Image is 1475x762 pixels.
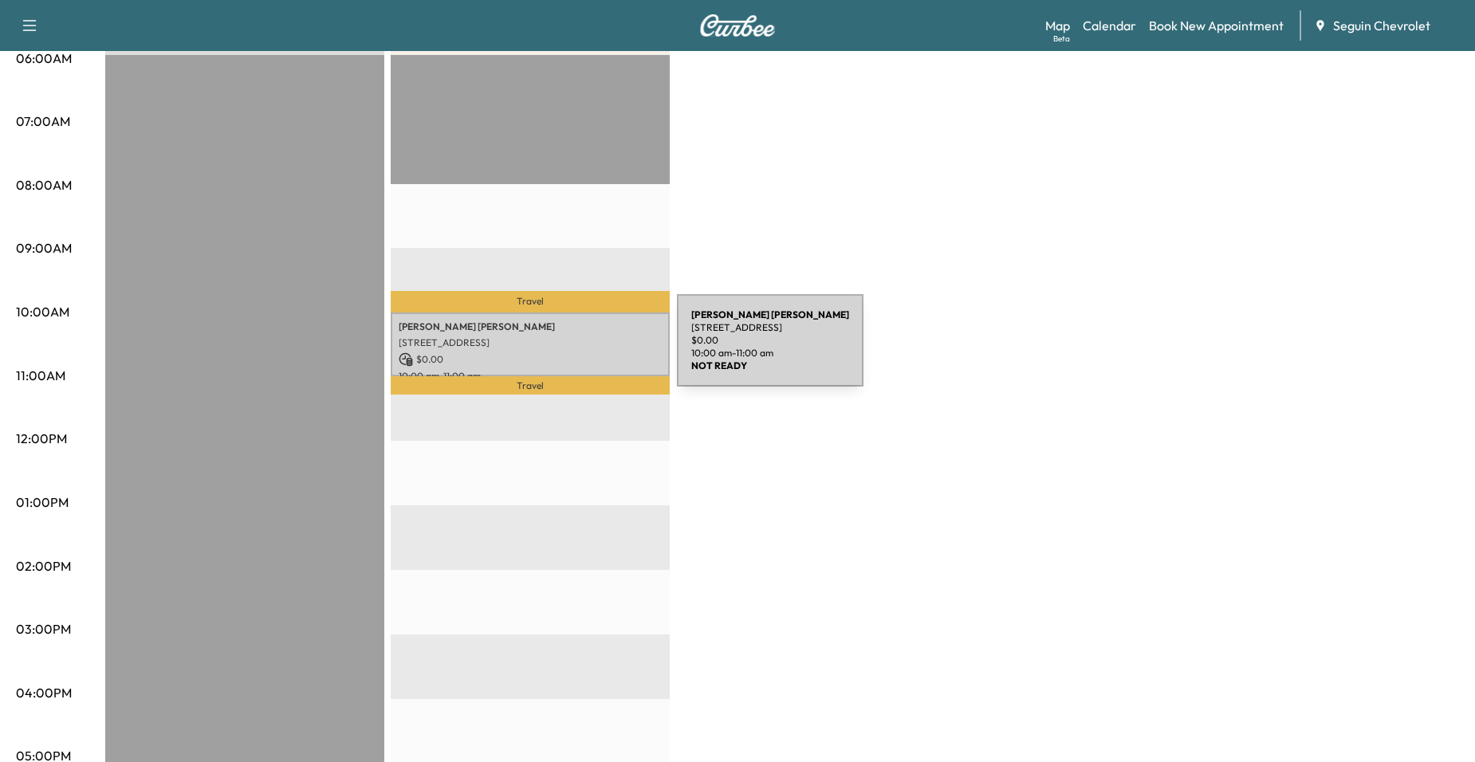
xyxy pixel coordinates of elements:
a: MapBeta [1045,16,1070,35]
p: $ 0.00 [399,352,662,367]
p: 09:00AM [16,238,72,257]
p: Travel [391,291,670,312]
p: 04:00PM [16,683,72,702]
p: [PERSON_NAME] [PERSON_NAME] [399,320,662,333]
p: 07:00AM [16,112,70,131]
span: Seguin Chevrolet [1333,16,1430,35]
p: Travel [391,376,670,395]
p: 06:00AM [16,49,72,68]
a: Calendar [1083,16,1136,35]
img: Curbee Logo [699,14,776,37]
p: 03:00PM [16,619,71,638]
p: 11:00AM [16,366,65,385]
p: [STREET_ADDRESS] [399,336,662,349]
p: 12:00PM [16,429,67,448]
a: Book New Appointment [1149,16,1284,35]
p: 10:00AM [16,302,69,321]
p: 10:00 am - 11:00 am [399,370,662,383]
div: Beta [1053,33,1070,45]
p: 02:00PM [16,556,71,575]
p: 08:00AM [16,175,72,194]
p: 01:00PM [16,493,69,512]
